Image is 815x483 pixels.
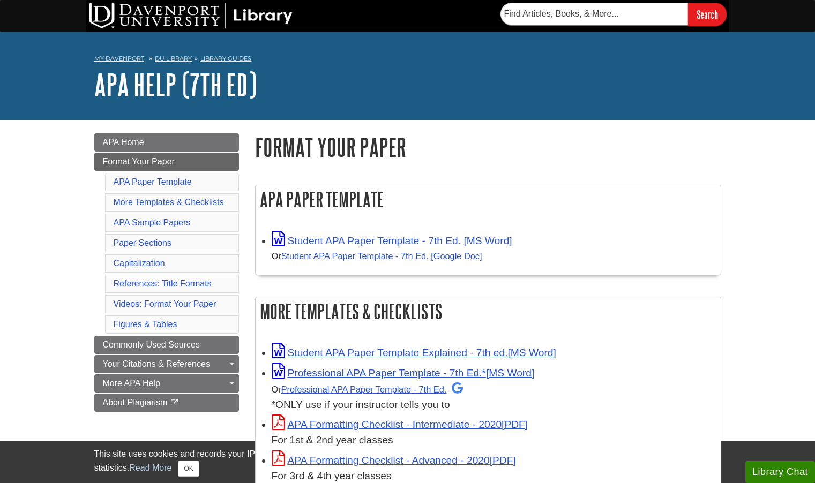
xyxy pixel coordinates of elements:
a: Figures & Tables [114,320,177,329]
a: APA Paper Template [114,177,192,186]
a: Link opens in new window [272,367,535,379]
a: APA Help (7th Ed) [94,68,257,101]
a: Link opens in new window [272,419,528,430]
h1: Format Your Paper [255,133,721,161]
a: Commonly Used Sources [94,336,239,354]
div: *ONLY use if your instructor tells you to [272,381,715,413]
nav: breadcrumb [94,51,721,69]
a: About Plagiarism [94,394,239,412]
a: More Templates & Checklists [114,198,224,207]
a: Link opens in new window [272,235,512,246]
button: Library Chat [745,461,815,483]
a: Videos: Format Your Paper [114,299,216,308]
button: Close [178,461,199,477]
span: Commonly Used Sources [103,340,200,349]
a: Professional APA Paper Template - 7th Ed. [281,384,463,394]
a: APA Home [94,133,239,152]
a: Your Citations & References [94,355,239,373]
form: Searches DU Library's articles, books, and more [500,3,727,26]
a: Link opens in new window [272,455,516,466]
span: Format Your Paper [103,157,175,166]
a: Link opens in new window [272,347,556,358]
div: Guide Page Menu [94,133,239,412]
a: Library Guides [200,55,251,62]
div: This site uses cookies and records your IP address for usage statistics. Additionally, we use Goo... [94,448,721,477]
small: Or [272,384,463,394]
span: About Plagiarism [103,398,168,407]
a: Student APA Paper Template - 7th Ed. [Google Doc] [281,251,482,261]
h2: APA Paper Template [256,185,721,214]
a: Format Your Paper [94,153,239,171]
span: APA Home [103,138,144,147]
h2: More Templates & Checklists [256,297,721,326]
a: My Davenport [94,54,144,63]
a: Read More [129,463,171,472]
img: DU Library [89,3,293,28]
a: More APA Help [94,374,239,393]
input: Find Articles, Books, & More... [500,3,688,25]
div: For 1st & 2nd year classes [272,433,715,448]
a: Paper Sections [114,238,172,247]
a: Capitalization [114,259,165,268]
small: Or [272,251,482,261]
input: Search [688,3,727,26]
a: APA Sample Papers [114,218,191,227]
span: More APA Help [103,379,160,388]
a: References: Title Formats [114,279,212,288]
span: Your Citations & References [103,359,210,368]
a: DU Library [155,55,192,62]
i: This link opens in a new window [170,399,179,406]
